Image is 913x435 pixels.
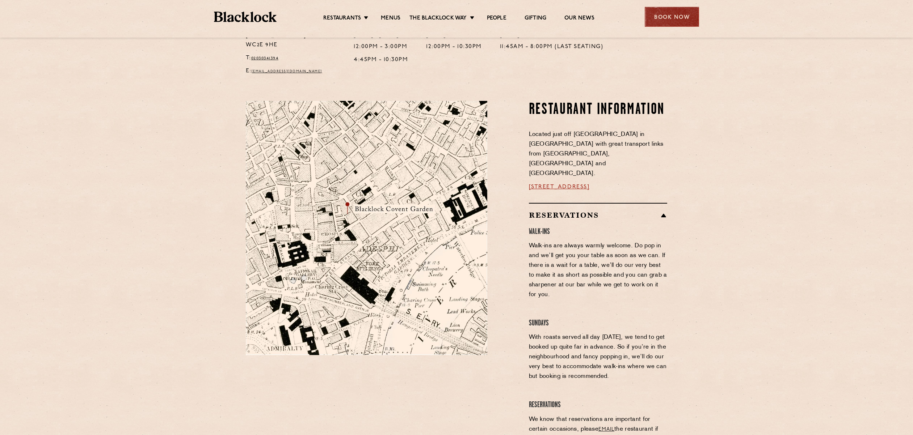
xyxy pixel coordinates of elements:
a: 02030341394 [251,56,279,60]
a: Gifting [525,15,546,23]
span: Located just off [GEOGRAPHIC_DATA] in [GEOGRAPHIC_DATA] with great transport links from [GEOGRAPH... [529,132,664,176]
a: [EMAIL_ADDRESS][DOMAIN_NAME] [252,70,322,73]
a: Our News [564,15,594,23]
a: People [487,15,506,23]
h4: Reservations [529,400,668,410]
h4: Sundays [529,319,668,328]
a: Restaurants [323,15,361,23]
div: Book Now [645,7,699,27]
a: Menus [381,15,400,23]
p: 11:45am - 8:00pm (Last Seating) [500,42,603,52]
p: T: [246,54,343,63]
p: With roasts served all day [DATE], we tend to get booked up quite far in advance. So if you’re in... [529,333,668,381]
h2: Reservations [529,211,668,219]
h4: Walk-Ins [529,227,668,237]
p: E: [246,67,343,76]
p: 12:00pm - 3:00pm [354,42,408,52]
p: 4:45pm - 10:30pm [354,55,408,65]
a: email [598,427,614,432]
p: 12:00pm - 10:30pm [426,42,482,52]
a: [STREET_ADDRESS] [529,184,590,190]
p: Walk-ins are always warmly welcome. Do pop in and we’ll get you your table as soon as we can. If ... [529,241,668,300]
a: The Blacklock Way [409,15,467,23]
p: [STREET_ADDRESS] WC2E 9HE [246,31,343,50]
h2: Restaurant information [529,101,668,119]
img: BL_Textured_Logo-footer-cropped.svg [214,12,277,22]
